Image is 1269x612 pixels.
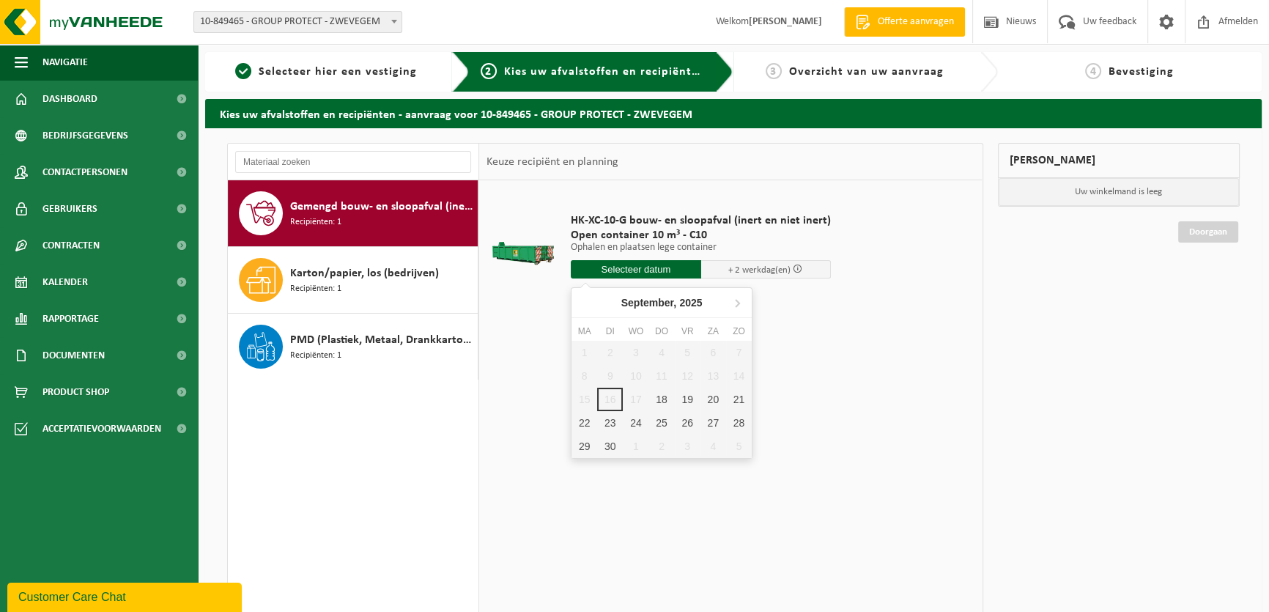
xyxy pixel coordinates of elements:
span: Documenten [42,337,105,374]
div: [PERSON_NAME] [998,143,1240,178]
p: Ophalen en plaatsen lege container [571,243,831,253]
span: Bevestiging [1109,66,1174,78]
span: 3 [766,63,782,79]
input: Materiaal zoeken [235,151,471,173]
div: 21 [726,388,752,411]
div: vr [675,324,700,339]
span: Contracten [42,227,100,264]
span: Gemengd bouw- en sloopafval (inert en niet inert) [290,198,474,215]
a: 1Selecteer hier een vestiging [212,63,440,81]
span: 10-849465 - GROUP PROTECT - ZWEVEGEM [194,12,402,32]
span: 2 [481,63,497,79]
input: Selecteer datum [571,260,701,279]
span: 1 [235,63,251,79]
strong: [PERSON_NAME] [749,16,822,27]
span: Dashboard [42,81,97,117]
div: 23 [597,411,623,435]
button: PMD (Plastiek, Metaal, Drankkartons) (bedrijven) Recipiënten: 1 [228,314,478,380]
div: 25 [648,411,674,435]
span: Open container 10 m³ - C10 [571,228,831,243]
span: + 2 werkdag(en) [728,265,791,275]
span: Kies uw afvalstoffen en recipiënten [504,66,706,78]
span: Bedrijfsgegevens [42,117,128,154]
span: Karton/papier, los (bedrijven) [290,265,439,282]
span: Navigatie [42,44,88,81]
span: Product Shop [42,374,109,410]
span: 4 [1085,63,1101,79]
span: Rapportage [42,301,99,337]
div: 27 [700,411,726,435]
span: HK-XC-10-G bouw- en sloopafval (inert en niet inert) [571,213,831,228]
h2: Kies uw afvalstoffen en recipiënten - aanvraag voor 10-849465 - GROUP PROTECT - ZWEVEGEM [205,99,1262,128]
div: ma [571,324,597,339]
div: di [597,324,623,339]
div: do [648,324,674,339]
div: 3 [675,435,700,458]
div: September, [615,291,709,314]
span: Kalender [42,264,88,301]
span: Overzicht van uw aanvraag [789,66,944,78]
span: 10-849465 - GROUP PROTECT - ZWEVEGEM [193,11,402,33]
button: Gemengd bouw- en sloopafval (inert en niet inert) Recipiënten: 1 [228,180,478,247]
a: Offerte aanvragen [844,7,965,37]
span: Recipiënten: 1 [290,282,341,296]
div: 4 [700,435,726,458]
p: Uw winkelmand is leeg [999,178,1240,206]
span: Gebruikers [42,191,97,227]
span: Acceptatievoorwaarden [42,410,161,447]
div: 18 [648,388,674,411]
div: 2 [648,435,674,458]
span: Contactpersonen [42,154,127,191]
div: 30 [597,435,623,458]
div: wo [623,324,648,339]
div: Keuze recipiënt en planning [479,144,626,180]
div: 24 [623,411,648,435]
div: 19 [675,388,700,411]
div: za [700,324,726,339]
span: PMD (Plastiek, Metaal, Drankkartons) (bedrijven) [290,331,474,349]
span: Recipiënten: 1 [290,215,341,229]
div: 5 [726,435,752,458]
div: 1 [623,435,648,458]
div: 29 [571,435,597,458]
i: 2025 [679,298,702,308]
div: 20 [700,388,726,411]
div: 26 [675,411,700,435]
div: zo [726,324,752,339]
button: Karton/papier, los (bedrijven) Recipiënten: 1 [228,247,478,314]
div: 22 [571,411,597,435]
span: Selecteer hier een vestiging [259,66,417,78]
iframe: chat widget [7,580,245,612]
div: 28 [726,411,752,435]
a: Doorgaan [1178,221,1238,243]
span: Offerte aanvragen [874,15,958,29]
span: Recipiënten: 1 [290,349,341,363]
